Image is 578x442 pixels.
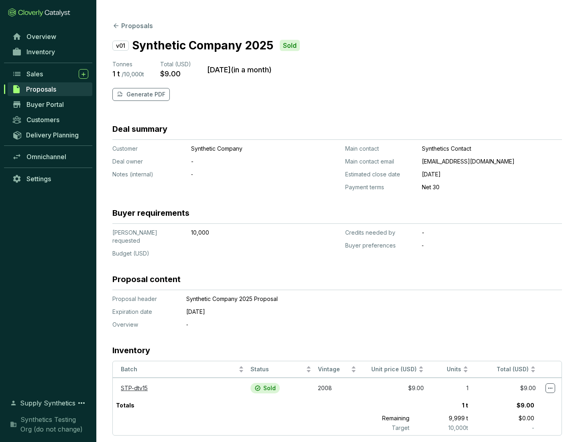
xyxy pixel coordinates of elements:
[422,170,562,178] p: [DATE]
[112,21,153,31] button: Proposals
[345,158,415,166] p: Main contact email
[345,241,415,250] p: Buyer preferences
[8,150,92,164] a: Omnichannel
[8,98,92,111] a: Buyer Portal
[112,158,185,166] p: Deal owner
[112,345,150,356] h3: Inventory
[318,366,349,373] span: Vintage
[346,424,413,432] p: Target
[263,385,276,392] p: Sold
[126,90,165,98] p: Generate PDF
[112,250,149,257] span: Budget (USD)
[345,229,415,237] p: Credits needed by
[112,321,177,329] p: Overview
[26,70,43,78] span: Sales
[8,45,92,59] a: Inventory
[371,366,417,372] span: Unit price (USD)
[112,123,167,135] h3: Deal summary
[250,366,304,373] span: Status
[191,229,299,237] p: 10,000
[247,361,315,378] th: Status
[345,145,415,153] p: Main contact
[160,61,191,68] span: Total (USD)
[112,69,120,78] p: 1 t
[160,69,181,78] p: $9.00
[191,145,299,153] p: Synthetic Company
[26,153,66,161] span: Omnichannel
[113,398,138,413] p: Totals
[422,158,562,166] p: [EMAIL_ADDRESS][DOMAIN_NAME]
[430,366,462,373] span: Units
[20,398,75,408] span: Supply Synthetics
[26,48,55,56] span: Inventory
[315,378,360,398] td: 2008
[26,33,56,41] span: Overview
[112,308,177,316] p: Expiration date
[8,82,92,96] a: Proposals
[8,128,92,141] a: Delivery Planning
[191,170,299,178] p: ‐
[191,158,299,166] p: -
[207,65,272,74] p: [DATE] ( in a month )
[121,366,237,373] span: Batch
[113,361,247,378] th: Batch
[186,295,523,303] p: Synthetic Company 2025 Proposal
[112,229,185,245] p: [PERSON_NAME] requested
[345,170,415,178] p: Estimated close date
[8,67,92,81] a: Sales
[26,175,51,183] span: Settings
[427,378,472,398] td: 1
[422,241,562,250] p: ‐
[413,424,472,432] p: 10,000 t
[8,30,92,43] a: Overview
[132,37,273,54] p: Synthetic Company 2025
[26,100,64,108] span: Buyer Portal
[412,398,471,413] p: 1 t
[112,274,181,285] h3: Proposal content
[112,88,170,101] button: Generate PDF
[112,60,144,68] p: Tonnes
[346,413,413,424] p: Remaining
[8,172,92,186] a: Settings
[112,145,185,153] p: Customer
[422,229,562,237] p: -
[413,413,472,424] p: 9,999 t
[8,113,92,127] a: Customers
[315,361,360,378] th: Vintage
[422,145,562,153] p: Synthetics Contact
[26,85,56,93] span: Proposals
[112,41,129,51] p: v01
[497,366,529,372] span: Total (USD)
[345,183,415,191] p: Payment terms
[283,41,297,50] p: Sold
[427,361,472,378] th: Units
[112,295,177,303] p: Proposal header
[422,183,562,191] p: Net 30
[112,207,189,219] h3: Buyer requirements
[26,131,79,139] span: Delivery Planning
[122,71,144,78] p: / 10,000 t
[360,378,427,398] td: $9.00
[26,116,59,124] span: Customers
[121,385,148,391] a: STP-dtv15
[20,415,88,434] span: Synthetics Testing Org (do not change)
[186,321,523,329] p: ‐
[112,170,185,178] p: Notes (internal)
[186,308,523,316] p: [DATE]
[471,398,537,413] p: $9.00
[471,424,537,432] p: -
[472,378,539,398] td: $9.00
[471,413,537,424] p: $0.00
